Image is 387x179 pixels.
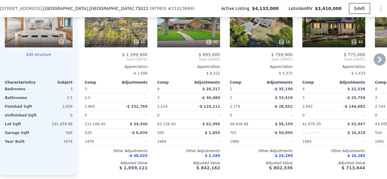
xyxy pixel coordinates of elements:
div: - [117,85,148,93]
div: Appreciation [302,64,365,69]
span: $ 26,317 [202,87,220,91]
span: 500 [157,131,164,135]
div: - [190,137,220,146]
div: Comp [302,80,334,85]
div: Adjustments [116,80,148,85]
div: 3 [157,94,187,102]
div: - [117,137,148,146]
span: $ 1,895 [205,131,220,135]
span: $ 34,540 [130,122,148,126]
span: Sold [DATE] [302,57,365,62]
div: - [335,137,365,146]
div: Other Adjustments [302,149,365,153]
div: Adjusted Value [85,161,148,165]
div: Bathrooms [5,94,37,102]
div: Other Adjustments [85,149,148,153]
span: $ 895,000 [199,52,220,57]
div: Unfinished Sqft [5,111,37,120]
span: 520 [85,131,92,135]
span: 0 [85,113,87,117]
div: Adjustments [261,80,293,85]
span: 4 [375,87,377,91]
div: 506 [40,129,73,137]
span: -$ 25,759 [346,96,365,100]
div: Subject [39,80,73,85]
span: $ 8,322 [206,71,220,75]
div: - [262,137,293,146]
span: $ 16,285 [347,154,365,158]
div: 3 [302,94,333,102]
div: 2.5 [40,94,73,102]
span: 3 [85,87,87,91]
span: 0 [302,113,305,117]
span: -$ 28,552 [273,104,293,109]
span: , [GEOGRAPHIC_DATA] [42,5,148,11]
span: $ 53,947 [347,122,365,126]
span: 4 [157,87,160,91]
span: $ 713,644 [342,165,365,170]
div: Comp [85,80,116,85]
div: 2.5 [85,94,115,102]
span: 2,744 [375,104,385,109]
div: - [117,111,148,120]
span: 701 [230,131,237,135]
span: 4 [302,87,305,91]
div: Appreciation [157,64,220,69]
span: $ 33,519 [275,96,293,100]
div: Appreciation [85,64,148,69]
div: 0 [40,111,73,120]
div: Bedrooms [5,85,37,93]
span: $ 62,996 [202,122,220,126]
span: 2 [230,87,232,91]
button: SAVE [349,3,370,14]
div: Finished Sqft [5,102,37,111]
span: $ 22,536 [347,87,365,91]
div: - [262,111,293,120]
div: 40 [133,39,145,45]
div: Adjusted Value [157,161,220,165]
div: 2 [230,94,260,102]
div: 3 [40,85,73,93]
span: 215,186.40 [85,122,106,126]
div: Characteristics [5,80,39,85]
span: -$ 124,111 [198,104,220,109]
div: Comp [230,80,261,85]
span: 504 [375,131,382,135]
span: Sold [DATE] [230,57,293,62]
div: Unspecified [302,129,333,137]
div: - [190,111,220,120]
div: - [117,94,148,102]
div: Other Adjustments [230,149,293,153]
span: -$ 6,839 [131,131,148,135]
span: 2,524 [157,104,167,109]
span: 62,726.40 [157,122,176,126]
div: 40 [206,39,218,45]
span: $ 2,185 [205,154,220,158]
span: # 21023684 [168,6,193,11]
span: -$ 54,895 [273,131,293,135]
span: $ 775,000 [344,52,365,57]
div: 16 [278,39,290,45]
div: Adjustments [334,80,365,85]
div: 2,059 [40,102,73,111]
span: -$ 144,682 [343,104,365,109]
span: Lotside ARV [289,5,315,11]
span: 2,865 [85,104,95,109]
span: $3,410,000 [315,6,342,11]
span: Active Listing [221,5,252,11]
span: $ 16,318 [347,131,365,135]
span: 42,976.30 [302,122,321,126]
span: $ 1,399,900 [122,52,148,57]
span: -$ 48,025 [128,154,148,158]
div: 1980 [230,137,260,146]
span: -$ 1,433 [350,71,365,75]
div: 1978 [40,137,73,146]
span: $ 24,299 [275,154,293,158]
div: Comp [157,80,189,85]
div: Adjusted Value [230,161,293,165]
div: Other Adjustments [157,149,220,153]
span: , [GEOGRAPHIC_DATA] 75022 [88,6,148,11]
span: -$ 332,769 [126,104,148,109]
div: Year Built [5,137,37,146]
span: 0 [157,113,160,117]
